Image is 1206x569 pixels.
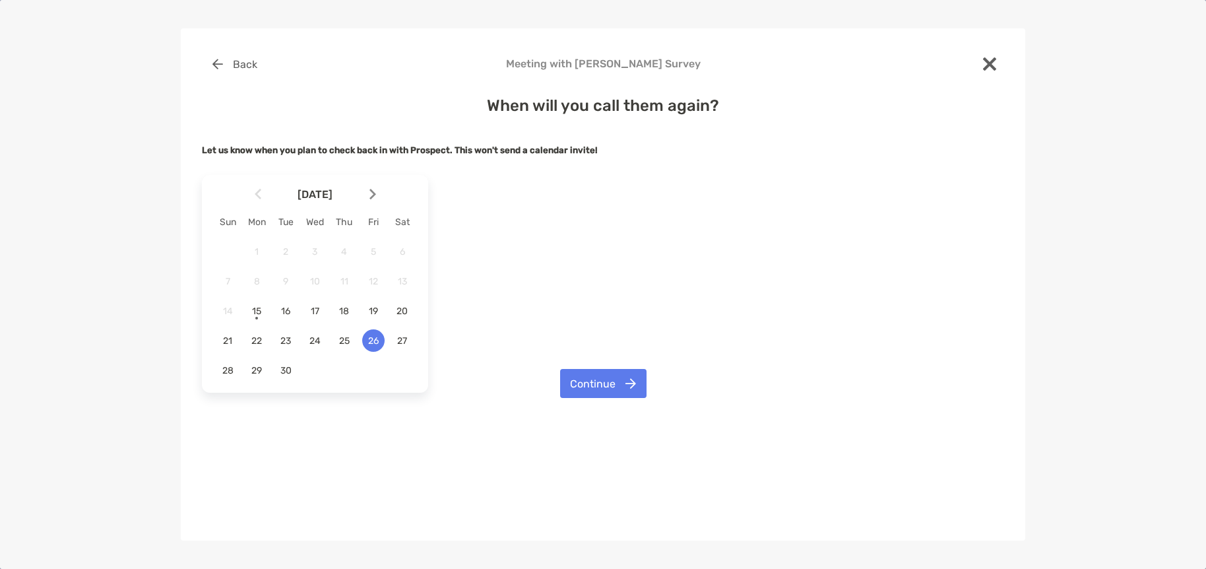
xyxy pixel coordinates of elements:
div: Sat [388,217,417,228]
img: button icon [212,59,223,69]
span: 17 [303,306,326,317]
span: 28 [216,365,239,376]
img: Arrow icon [255,189,261,200]
div: Sun [213,217,242,228]
span: 27 [391,335,414,347]
span: 21 [216,335,239,347]
span: 4 [333,246,356,257]
span: 7 [216,276,239,287]
button: Back [202,50,267,79]
span: 16 [274,306,297,317]
span: 24 [303,335,326,347]
span: 10 [303,276,326,287]
span: [DATE] [264,188,367,201]
span: 5 [362,246,385,257]
span: 30 [274,365,297,376]
span: 14 [216,306,239,317]
span: 29 [245,365,268,376]
span: 2 [274,246,297,257]
span: 20 [391,306,414,317]
h4: Meeting with [PERSON_NAME] Survey [202,57,1004,70]
span: 26 [362,335,385,347]
h5: Let us know when you plan to check back in with Prospect. [202,145,1004,155]
h4: When will you call them again? [202,96,1004,115]
span: 11 [333,276,356,287]
div: Tue [271,217,300,228]
span: 19 [362,306,385,317]
img: button icon [625,378,636,389]
span: 8 [245,276,268,287]
div: Fri [359,217,388,228]
div: Thu [330,217,359,228]
span: 12 [362,276,385,287]
span: 6 [391,246,414,257]
span: 1 [245,246,268,257]
span: 23 [274,335,297,347]
strong: This won't send a calendar invite! [455,145,598,155]
button: Continue [560,369,647,398]
img: Arrow icon [369,189,376,200]
span: 18 [333,306,356,317]
span: 9 [274,276,297,287]
span: 15 [245,306,268,317]
img: close modal [983,57,996,71]
span: 3 [303,246,326,257]
span: 13 [391,276,414,287]
div: Mon [242,217,271,228]
span: 25 [333,335,356,347]
div: Wed [300,217,329,228]
span: 22 [245,335,268,347]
